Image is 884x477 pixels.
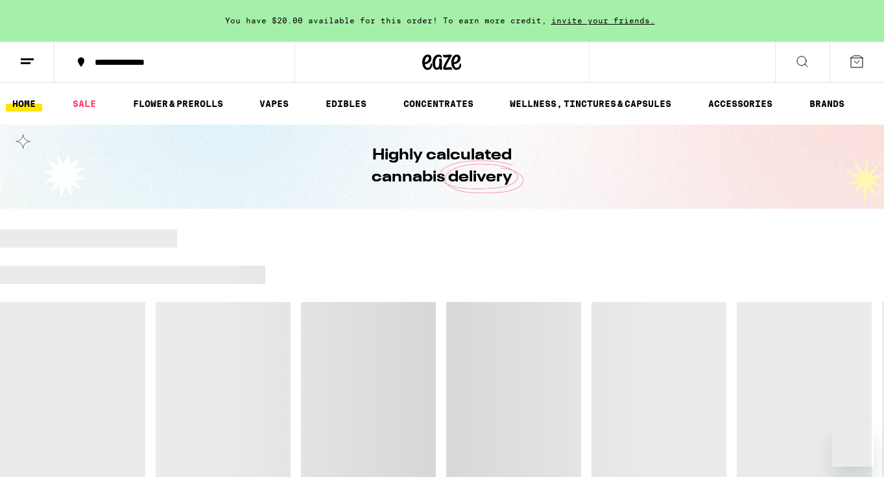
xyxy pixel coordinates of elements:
span: invite your friends. [547,16,660,25]
a: SALE [66,96,102,111]
a: CONCENTRATES [397,96,480,111]
a: BRANDS [803,96,851,111]
a: ACCESSORIES [702,96,779,111]
a: HOME [6,96,42,111]
a: FLOWER & PREROLLS [126,96,230,111]
h1: Highly calculated cannabis delivery [335,145,549,189]
span: You have $20.00 available for this order! To earn more credit, [225,16,547,25]
iframe: Button to launch messaging window [832,425,874,467]
a: EDIBLES [319,96,373,111]
a: VAPES [253,96,295,111]
a: WELLNESS, TINCTURES & CAPSULES [503,96,678,111]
